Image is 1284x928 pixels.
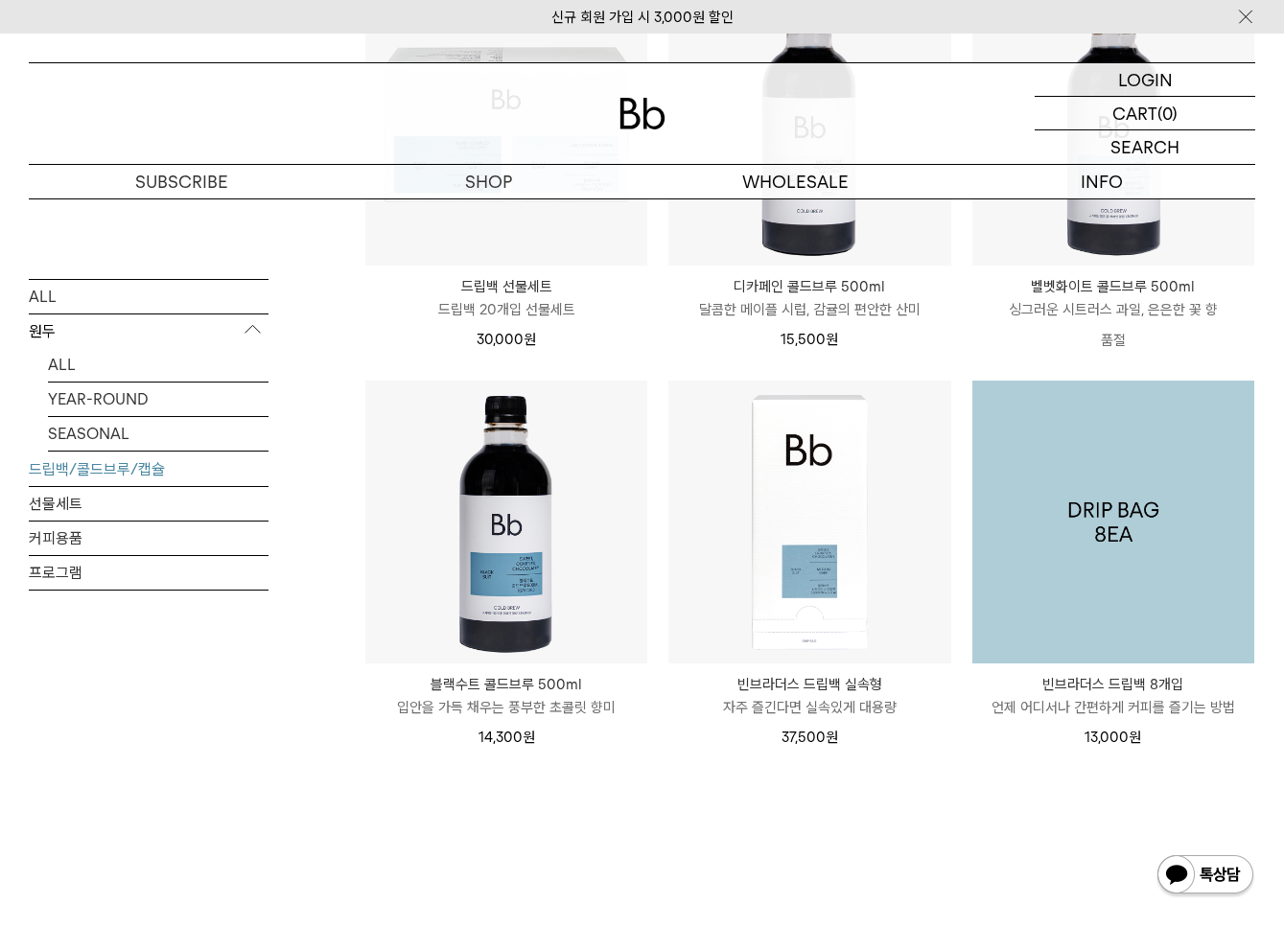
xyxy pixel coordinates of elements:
[1118,63,1173,96] p: LOGIN
[336,165,642,198] a: SHOP
[29,521,268,554] a: 커피용품
[365,381,647,662] img: 블랙수트 콜드브루 500ml
[668,298,950,321] p: 달콤한 메이플 시럽, 감귤의 편안한 산미
[1085,729,1141,746] span: 13,000
[668,673,950,719] a: 빈브라더스 드립백 실속형 자주 즐긴다면 실속있게 대용량
[1110,130,1179,164] p: SEARCH
[781,331,838,348] span: 15,500
[948,165,1255,198] p: INFO
[1035,97,1255,130] a: CART (0)
[524,331,536,348] span: 원
[365,298,647,321] p: 드립백 20개입 선물세트
[972,696,1254,719] p: 언제 어디서나 간편하게 커피를 즐기는 방법
[972,321,1254,360] p: 품절
[668,696,950,719] p: 자주 즐긴다면 실속있게 대용량
[668,275,950,298] p: 디카페인 콜드브루 500ml
[365,673,647,696] p: 블랙수트 콜드브루 500ml
[477,331,536,348] span: 30,000
[668,673,950,696] p: 빈브라더스 드립백 실속형
[29,486,268,520] a: 선물세트
[972,275,1254,298] p: 벨벳화이트 콜드브루 500ml
[48,347,268,381] a: ALL
[523,729,535,746] span: 원
[826,331,838,348] span: 원
[972,381,1254,662] a: 빈브라더스 드립백 8개입
[365,275,647,321] a: 드립백 선물세트 드립백 20개입 선물세트
[972,275,1254,321] a: 벨벳화이트 콜드브루 500ml 싱그러운 시트러스 과일, 은은한 꽃 향
[668,381,950,662] img: 빈브라더스 드립백 실속형
[972,381,1254,662] img: 1000000032_add2_03.jpg
[1156,853,1255,899] img: 카카오톡 채널 1:1 채팅 버튼
[826,729,838,746] span: 원
[1129,729,1141,746] span: 원
[29,279,268,313] a: ALL
[1157,97,1178,129] p: (0)
[48,382,268,415] a: YEAR-ROUND
[29,165,336,198] a: SUBSCRIBE
[29,555,268,589] a: 프로그램
[479,729,535,746] span: 14,300
[782,729,838,746] span: 37,500
[1112,97,1157,129] p: CART
[972,673,1254,719] a: 빈브라더스 드립백 8개입 언제 어디서나 간편하게 커피를 즐기는 방법
[1035,63,1255,97] a: LOGIN
[29,452,268,485] a: 드립백/콜드브루/캡슐
[972,298,1254,321] p: 싱그러운 시트러스 과일, 은은한 꽃 향
[668,275,950,321] a: 디카페인 콜드브루 500ml 달콤한 메이플 시럽, 감귤의 편안한 산미
[29,313,268,348] p: 원두
[365,673,647,719] a: 블랙수트 콜드브루 500ml 입안을 가득 채우는 풍부한 초콜릿 향미
[619,98,665,129] img: 로고
[972,673,1254,696] p: 빈브라더스 드립백 8개입
[642,165,949,198] p: WHOLESALE
[48,416,268,450] a: SEASONAL
[551,9,734,26] a: 신규 회원 가입 시 3,000원 할인
[365,696,647,719] p: 입안을 가득 채우는 풍부한 초콜릿 향미
[365,275,647,298] p: 드립백 선물세트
